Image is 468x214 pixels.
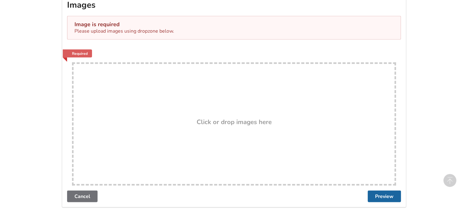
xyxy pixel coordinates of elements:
div: Image is required [74,21,394,28]
button: Preview [368,190,401,202]
div: Please upload images using dropzone below. [74,27,394,34]
a: Cancel [67,190,98,202]
a: Required [63,49,92,57]
h3: Click or drop images here [197,118,272,126]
